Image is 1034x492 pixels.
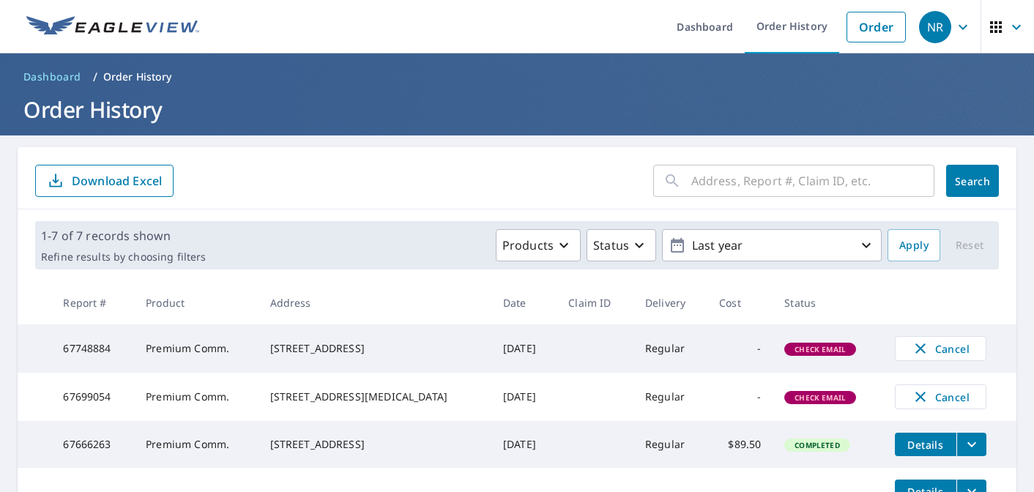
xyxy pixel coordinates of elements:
[707,373,773,421] td: -
[904,438,948,452] span: Details
[707,421,773,468] td: $89.50
[18,94,1016,124] h1: Order History
[633,421,707,468] td: Regular
[895,433,956,456] button: detailsBtn-67666263
[773,281,882,324] th: Status
[18,65,1016,89] nav: breadcrumb
[35,165,174,197] button: Download Excel
[270,389,480,404] div: [STREET_ADDRESS][MEDICAL_DATA]
[491,421,557,468] td: [DATE]
[958,174,987,188] span: Search
[786,440,848,450] span: Completed
[662,229,882,261] button: Last year
[51,373,134,421] td: 67699054
[51,421,134,468] td: 67666263
[270,341,480,356] div: [STREET_ADDRESS]
[134,421,258,468] td: Premium Comm.
[686,233,858,258] p: Last year
[633,281,707,324] th: Delivery
[910,340,971,357] span: Cancel
[23,70,81,84] span: Dashboard
[134,324,258,373] td: Premium Comm.
[93,68,97,86] li: /
[72,173,162,189] p: Download Excel
[41,227,206,245] p: 1-7 of 7 records shown
[491,373,557,421] td: [DATE]
[26,16,199,38] img: EV Logo
[633,373,707,421] td: Regular
[270,437,480,452] div: [STREET_ADDRESS]
[134,281,258,324] th: Product
[51,324,134,373] td: 67748884
[707,281,773,324] th: Cost
[691,160,934,201] input: Address, Report #, Claim ID, etc.
[919,11,951,43] div: NR
[593,236,629,254] p: Status
[502,236,554,254] p: Products
[491,324,557,373] td: [DATE]
[41,250,206,264] p: Refine results by choosing filters
[134,373,258,421] td: Premium Comm.
[910,388,971,406] span: Cancel
[557,281,633,324] th: Claim ID
[895,384,986,409] button: Cancel
[18,65,87,89] a: Dashboard
[587,229,656,261] button: Status
[786,344,855,354] span: Check Email
[707,324,773,373] td: -
[786,392,855,403] span: Check Email
[633,324,707,373] td: Regular
[888,229,940,261] button: Apply
[895,336,986,361] button: Cancel
[956,433,986,456] button: filesDropdownBtn-67666263
[51,281,134,324] th: Report #
[103,70,172,84] p: Order History
[946,165,999,197] button: Search
[496,229,581,261] button: Products
[491,281,557,324] th: Date
[899,236,929,255] span: Apply
[847,12,906,42] a: Order
[258,281,492,324] th: Address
